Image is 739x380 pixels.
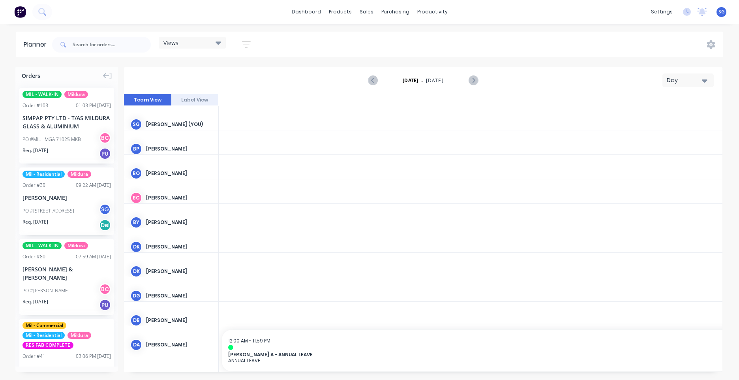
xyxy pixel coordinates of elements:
div: DK [130,241,142,253]
span: Mildura [68,332,91,339]
div: BO [130,167,142,179]
div: Planner [24,40,51,49]
div: PU [99,299,111,311]
span: Mil - Residential [23,332,65,339]
div: [PERSON_NAME] [23,194,111,202]
a: dashboard [288,6,325,18]
button: Day [662,73,714,87]
div: 07:59 AM [DATE] [76,253,111,260]
div: 03:06 PM [DATE] [76,353,111,360]
span: Mildura [64,91,88,98]
div: DG [130,290,142,302]
div: PO #MIL - MGA 71025 MKB [23,136,81,143]
span: Req. [DATE] [23,298,48,305]
div: BC [130,192,142,204]
div: [PERSON_NAME] [146,268,212,275]
input: Search for orders... [73,37,151,53]
div: DB [130,314,142,326]
div: BP [130,143,142,155]
span: Views [163,39,178,47]
div: PU [99,148,111,160]
div: Day [667,76,703,85]
span: Orders [22,71,40,80]
button: Team View [124,94,171,106]
div: [PERSON_NAME] [146,194,212,201]
span: Req. [DATE] [23,218,48,226]
div: [PERSON_NAME] (You) [146,121,212,128]
div: BY [130,216,142,228]
strong: [DATE] [403,77,418,84]
button: Label View [171,94,219,106]
div: sales [356,6,377,18]
span: MIL - WALK-IN [23,91,62,98]
span: RES FAB COMPLETE [23,342,73,349]
div: settings [647,6,677,18]
div: Order # 30 [23,182,45,189]
div: Order # 80 [23,253,45,260]
div: productivity [413,6,452,18]
div: 09:22 AM [DATE] [76,182,111,189]
div: [PERSON_NAME] [146,170,212,177]
div: 01:03 PM [DATE] [76,102,111,109]
img: Factory [14,6,26,18]
span: Req. [DATE] [23,147,48,154]
div: [PERSON_NAME] [146,145,212,152]
div: [PERSON_NAME] [146,219,212,226]
div: SIMPAP PTY LTD - T/AS MILDURA GLASS & ALUMINIUM [23,114,111,130]
span: MIL - WALK-IN [23,242,62,249]
span: Mil - Commercial [23,322,66,329]
div: Order # 103 [23,102,48,109]
div: SG [130,119,142,130]
div: products [325,6,356,18]
div: BC [99,132,111,144]
div: DA [130,339,142,351]
div: BC [99,283,111,295]
div: Order # 41 [23,353,45,360]
span: - [421,76,423,85]
span: [DATE] [426,77,444,84]
button: Next page [469,75,478,85]
span: Mildura [64,242,88,249]
div: purchasing [377,6,413,18]
div: DK [130,265,142,277]
div: PO #[STREET_ADDRESS] [23,207,74,214]
span: 12:00 AM - 11:59 PM [228,337,270,344]
div: Amacor [23,365,111,373]
span: SG [718,8,725,15]
div: Del [99,219,111,231]
button: Previous page [369,75,378,85]
div: [PERSON_NAME] [146,341,212,348]
div: PO #[PERSON_NAME] [23,287,69,294]
div: [PERSON_NAME] [146,243,212,250]
span: Mil - Residential [23,171,65,178]
div: SG [99,203,111,215]
div: [PERSON_NAME] [146,292,212,299]
span: Mildura [68,171,91,178]
div: [PERSON_NAME] & [PERSON_NAME] [23,265,111,282]
div: [PERSON_NAME] [146,317,212,324]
